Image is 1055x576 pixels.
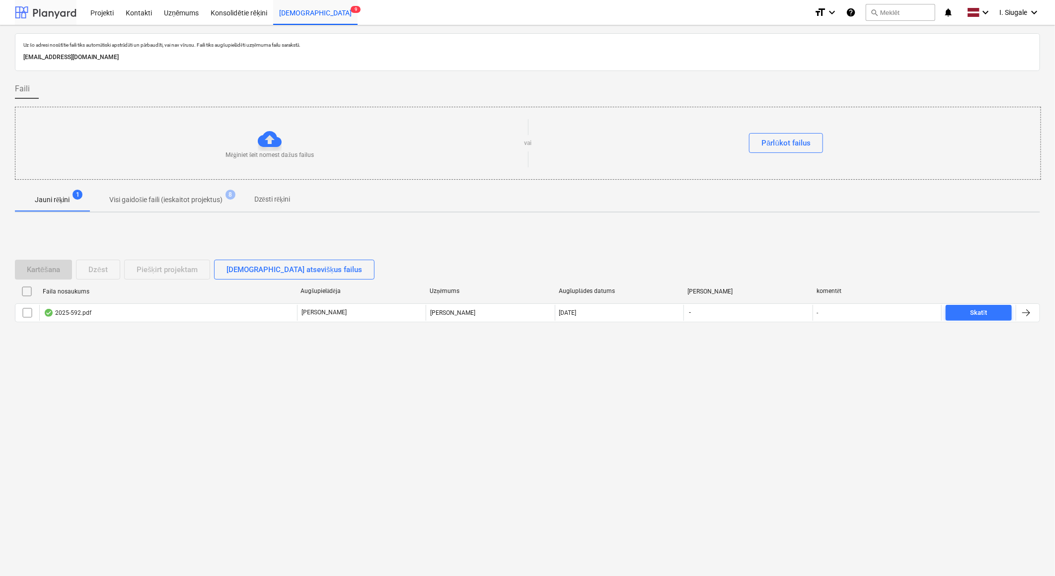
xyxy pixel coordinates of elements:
div: Pārlūkot failus [761,137,811,149]
div: komentēt [817,288,938,295]
span: Faili [15,83,30,95]
div: OCR pabeigts [44,309,54,317]
div: Mēģiniet šeit nomest dažus failusvaiPārlūkot failus [15,107,1041,180]
span: 8 [226,190,235,200]
p: Dzēsti rēķini [254,194,290,205]
span: 9 [351,6,361,13]
div: Uzņēmums [430,288,551,295]
button: Skatīt [946,305,1012,321]
p: [EMAIL_ADDRESS][DOMAIN_NAME] [23,52,1032,63]
div: [PERSON_NAME] [426,305,554,321]
div: Augšuplādes datums [559,288,680,295]
span: I. Siugale [999,8,1027,16]
div: Skatīt [971,307,987,319]
button: Pārlūkot failus [749,133,823,153]
span: 1 [73,190,82,200]
p: Jauni rēķini [35,195,70,205]
div: - [817,309,819,316]
p: [PERSON_NAME] [301,308,347,317]
i: keyboard_arrow_down [1028,6,1040,18]
i: Zināšanu pamats [846,6,856,18]
p: vai [525,139,532,147]
span: - [688,308,692,317]
i: keyboard_arrow_down [826,6,838,18]
button: [DEMOGRAPHIC_DATA] atsevišķus failus [214,260,375,280]
div: [DEMOGRAPHIC_DATA] atsevišķus failus [226,263,362,276]
iframe: Chat Widget [1005,528,1055,576]
div: Augšupielādēja [301,288,422,295]
div: 2025-592.pdf [44,309,91,317]
button: Meklēt [866,4,935,21]
div: Faila nosaukums [43,288,293,295]
i: keyboard_arrow_down [980,6,991,18]
p: Visi gaidošie faili (ieskaitot projektus) [109,195,222,205]
i: notifications [943,6,953,18]
div: [DATE] [559,309,577,316]
p: Mēģiniet šeit nomest dažus failus [226,151,314,159]
p: Uz šo adresi nosūtītie faili tiks automātiski apstrādāti un pārbaudīti, vai nav vīrusu. Faili tik... [23,42,1032,48]
div: [PERSON_NAME] [688,288,809,295]
i: format_size [814,6,826,18]
span: search [870,8,878,16]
